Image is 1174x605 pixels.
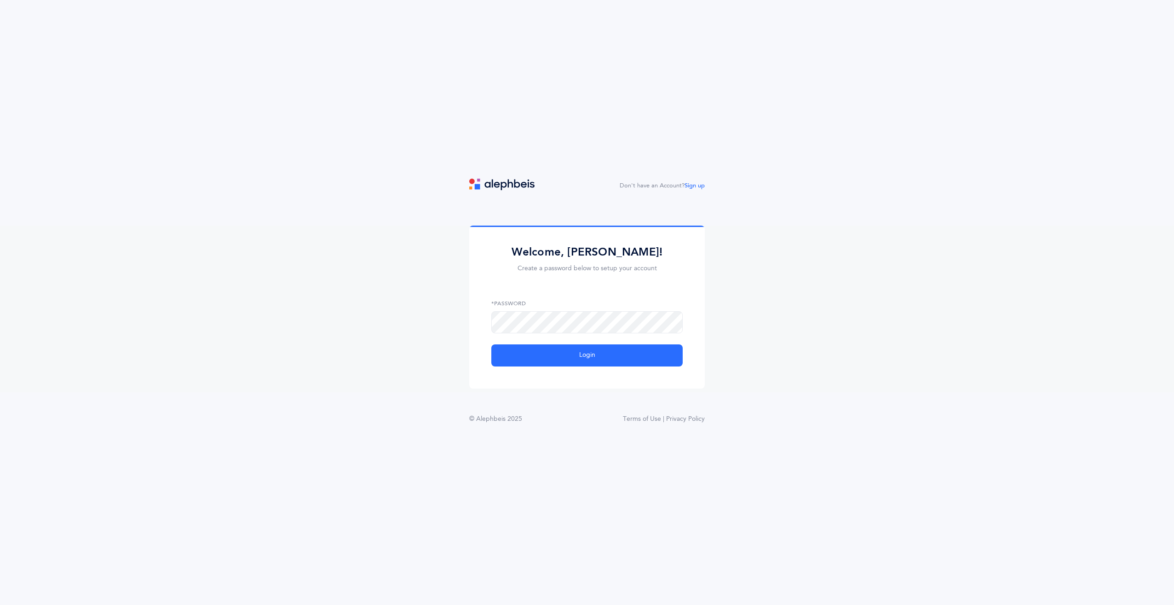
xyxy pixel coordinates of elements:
[623,414,705,424] a: Terms of Use | Privacy Policy
[491,245,683,259] h2: Welcome, [PERSON_NAME]!
[469,179,535,190] img: logo.svg
[685,182,705,189] a: Sign up
[469,414,522,424] div: © Alephbeis 2025
[579,350,595,360] span: Login
[491,344,683,366] button: Login
[620,181,705,191] div: Don't have an Account?
[491,299,683,308] label: *Password
[491,264,683,273] p: Create a password below to setup your account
